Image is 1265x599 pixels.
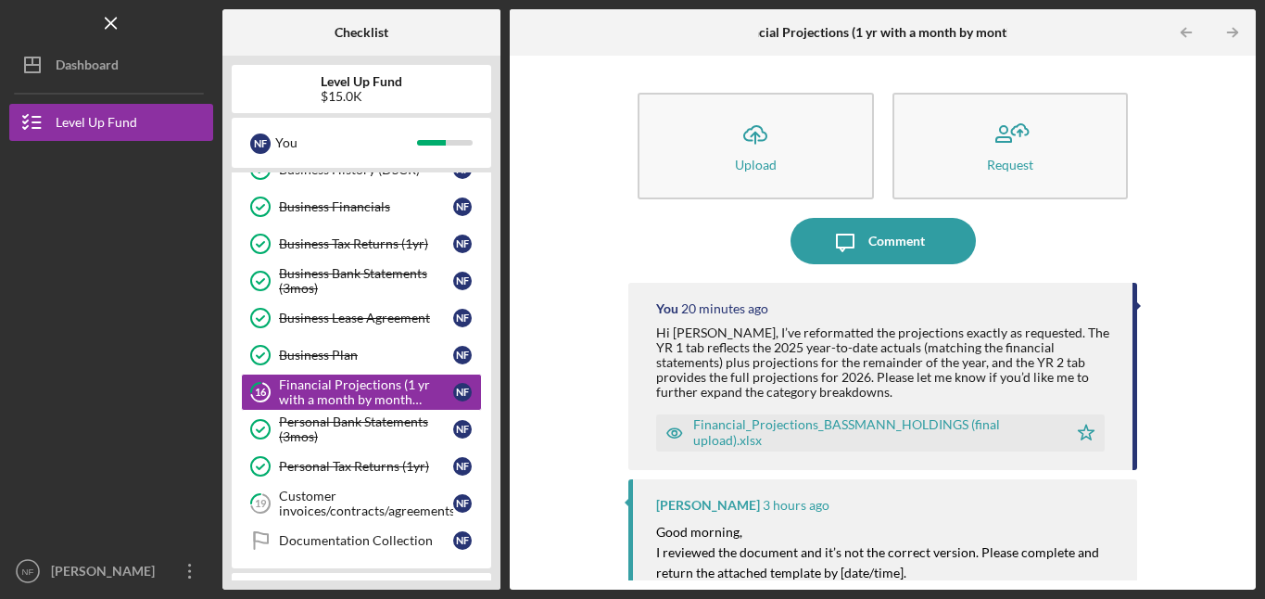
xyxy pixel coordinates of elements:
[279,414,453,444] div: Personal Bank Statements (3mos)
[279,533,453,548] div: Documentation Collection
[9,104,213,141] button: Level Up Fund
[241,374,482,411] a: 16Financial Projections (1 yr with a month by month breakdown)NF
[241,225,482,262] a: Business Tax Returns (1yr)NF
[763,498,829,513] time: 2025-08-19 22:20
[321,74,402,89] b: Level Up Fund
[241,299,482,337] a: Business Lease AgreementNF
[241,485,482,522] a: 19Customer invoices/contracts/agreementsNF
[279,459,453,474] div: Personal Tax Returns (1yr)
[279,266,453,296] div: Business Bank Statements (3mos)
[987,158,1033,172] div: Request
[279,489,453,518] div: Customer invoices/contracts/agreements
[279,311,453,325] div: Business Lease Agreement
[656,301,678,316] div: You
[681,301,768,316] time: 2025-08-20 01:15
[727,25,1086,40] b: Financial Projections (1 yr with a month by month breakdown)
[56,46,119,88] div: Dashboard
[453,235,472,253] div: N F
[693,417,1059,447] div: Financial_Projections_BASSMANN_HOLDINGS (final upload).xlsx
[241,522,482,559] a: Documentation CollectionNF
[453,494,472,513] div: N F
[656,325,1115,400] div: Hi [PERSON_NAME], I’ve reformatted the projections exactly as requested. The YR 1 tab reflects th...
[255,387,267,399] tspan: 16
[56,104,137,146] div: Level Up Fund
[241,448,482,485] a: Personal Tax Returns (1yr)NF
[9,553,213,590] button: NF[PERSON_NAME]
[255,498,267,510] tspan: 19
[453,420,472,439] div: N F
[453,457,472,476] div: N F
[638,93,874,199] button: Upload
[868,218,925,264] div: Comment
[892,93,1129,199] button: Request
[453,198,472,216] div: N F
[279,199,453,214] div: Business Financials
[279,377,453,407] div: Financial Projections (1 yr with a month by month breakdown)
[335,25,388,40] b: Checklist
[656,414,1106,452] button: Financial_Projections_BASSMANN_HOLDINGS (final upload).xlsx
[735,158,777,172] div: Upload
[453,346,472,364] div: N F
[241,411,482,448] a: Personal Bank Statements (3mos)NF
[275,127,417,159] div: You
[656,544,1102,580] mark: I reviewed the document and it’s not the correct version. Please complete and return the attached...
[791,218,976,264] button: Comment
[656,498,760,513] div: [PERSON_NAME]
[46,553,167,594] div: [PERSON_NAME]
[453,531,472,550] div: N F
[250,134,271,154] div: N F
[321,89,402,104] div: $15.0K
[241,337,482,374] a: Business PlanNF
[279,348,453,363] div: Business Plan
[453,272,472,290] div: N F
[453,383,472,401] div: N F
[656,524,742,540] mark: Good morning,
[9,46,213,83] button: Dashboard
[453,309,472,327] div: N F
[241,188,482,225] a: Business FinancialsNF
[279,236,453,251] div: Business Tax Returns (1yr)
[241,262,482,299] a: Business Bank Statements (3mos)NF
[22,567,34,577] text: NF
